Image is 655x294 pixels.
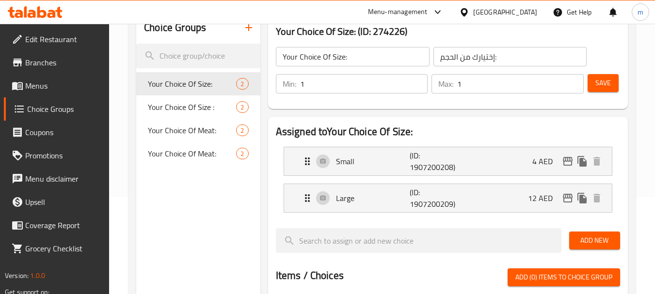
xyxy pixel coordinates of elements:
[5,269,29,282] span: Version:
[25,219,102,231] span: Coverage Report
[136,95,260,119] div: Your Choice Of Size :2
[148,78,236,90] span: Your Choice Of Size:
[25,150,102,161] span: Promotions
[237,126,248,135] span: 2
[276,143,620,180] li: Expand
[136,142,260,165] div: Your Choice Of Meat:2
[368,6,428,18] div: Menu-management
[4,97,110,121] a: Choice Groups
[284,147,612,175] div: Expand
[638,7,643,17] span: m
[4,121,110,144] a: Coupons
[148,124,236,136] span: Your Choice Of Meat:
[276,124,620,139] h2: Assigned to Your Choice Of Size:
[144,20,206,35] h2: Choice Groups
[410,186,459,210] p: (ID: 1907200209)
[410,150,459,173] p: (ID: 1907200208)
[27,103,102,115] span: Choice Groups
[532,155,560,167] p: 4 AED
[136,72,260,95] div: Your Choice Of Size:2
[276,180,620,217] li: Expand
[276,228,561,253] input: search
[528,192,560,204] p: 12 AED
[30,269,45,282] span: 1.0.0
[4,144,110,167] a: Promotions
[4,167,110,190] a: Menu disclaimer
[284,184,612,212] div: Expand
[25,243,102,254] span: Grocery Checklist
[276,268,344,283] h2: Items / Choices
[236,101,248,113] div: Choices
[4,51,110,74] a: Branches
[25,196,102,208] span: Upsell
[4,74,110,97] a: Menus
[236,124,248,136] div: Choices
[590,154,604,169] button: delete
[336,155,410,167] p: Small
[136,44,260,68] input: search
[25,80,102,92] span: Menus
[588,74,619,92] button: Save
[438,78,453,90] p: Max:
[283,78,296,90] p: Min:
[4,214,110,237] a: Coverage Report
[569,232,620,249] button: Add New
[237,103,248,112] span: 2
[560,154,575,169] button: edit
[25,57,102,68] span: Branches
[336,192,410,204] p: Large
[508,268,620,286] button: Add (0) items to choice group
[4,28,110,51] a: Edit Restaurant
[237,79,248,89] span: 2
[236,148,248,159] div: Choices
[25,126,102,138] span: Coupons
[276,24,620,39] h3: Your Choice Of Size: (ID: 274226)
[575,191,590,205] button: duplicate
[575,154,590,169] button: duplicate
[4,190,110,214] a: Upsell
[4,237,110,260] a: Grocery Checklist
[136,119,260,142] div: Your Choice Of Meat:2
[560,191,575,205] button: edit
[237,149,248,158] span: 2
[473,7,537,17] div: [GEOGRAPHIC_DATA]
[236,78,248,90] div: Choices
[590,191,604,205] button: delete
[577,234,612,247] span: Add New
[515,271,612,283] span: Add (0) items to choice group
[25,33,102,45] span: Edit Restaurant
[148,148,236,159] span: Your Choice Of Meat:
[595,77,611,89] span: Save
[148,101,236,113] span: Your Choice Of Size :
[25,173,102,185] span: Menu disclaimer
